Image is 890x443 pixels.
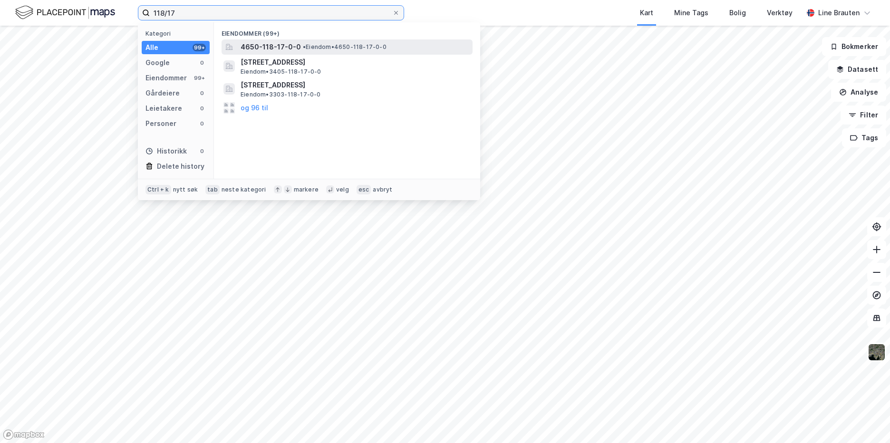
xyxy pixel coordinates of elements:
div: Mine Tags [674,7,708,19]
div: Delete history [157,161,204,172]
div: avbryt [373,186,392,193]
div: 99+ [193,44,206,51]
div: Verktøy [767,7,793,19]
img: 9k= [868,343,886,361]
div: Kart [640,7,653,19]
div: Leietakere [145,103,182,114]
span: 4650-118-17-0-0 [241,41,301,53]
div: Gårdeiere [145,87,180,99]
button: Analyse [831,83,886,102]
button: Tags [842,128,886,147]
div: Eiendommer (99+) [214,22,480,39]
div: neste kategori [222,186,266,193]
div: Kategori [145,30,210,37]
div: markere [294,186,319,193]
iframe: Chat Widget [842,397,890,443]
div: nytt søk [173,186,198,193]
div: velg [336,186,349,193]
div: tab [205,185,220,194]
div: Kontrollprogram for chat [842,397,890,443]
button: Datasett [828,60,886,79]
div: 0 [198,89,206,97]
span: [STREET_ADDRESS] [241,79,469,91]
div: esc [357,185,371,194]
input: Søk på adresse, matrikkel, gårdeiere, leietakere eller personer [150,6,392,20]
div: 0 [198,105,206,112]
div: 0 [198,147,206,155]
div: 99+ [193,74,206,82]
a: Mapbox homepage [3,429,45,440]
div: Ctrl + k [145,185,171,194]
div: 0 [198,120,206,127]
img: logo.f888ab2527a4732fd821a326f86c7f29.svg [15,4,115,21]
div: Line Brauten [818,7,860,19]
div: Eiendommer [145,72,187,84]
span: [STREET_ADDRESS] [241,57,469,68]
div: Bolig [729,7,746,19]
div: Google [145,57,170,68]
button: Filter [841,106,886,125]
div: Personer [145,118,176,129]
button: og 96 til [241,102,268,114]
span: Eiendom • 4650-118-17-0-0 [303,43,387,51]
div: Alle [145,42,158,53]
div: Historikk [145,145,187,157]
button: Bokmerker [822,37,886,56]
span: Eiendom • 3405-118-17-0-0 [241,68,321,76]
div: 0 [198,59,206,67]
span: Eiendom • 3303-118-17-0-0 [241,91,321,98]
span: • [303,43,306,50]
